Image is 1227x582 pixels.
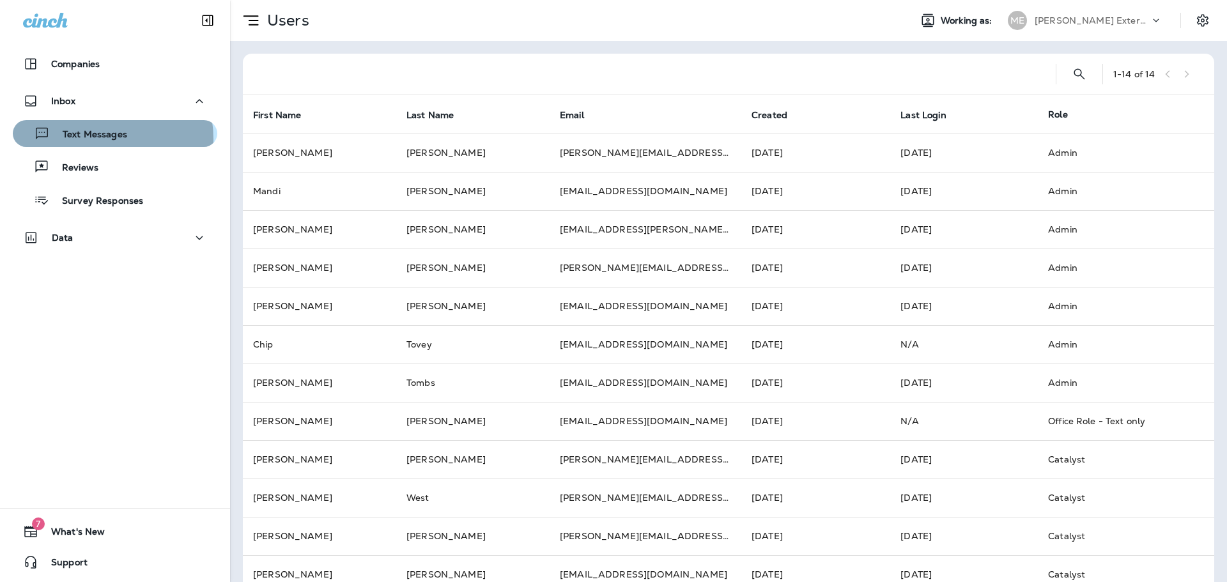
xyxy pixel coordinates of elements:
[550,364,741,402] td: [EMAIL_ADDRESS][DOMAIN_NAME]
[1038,440,1194,479] td: Catalyst
[890,364,1038,402] td: [DATE]
[243,479,396,517] td: [PERSON_NAME]
[253,110,301,121] span: First Name
[900,109,962,121] span: Last Login
[243,287,396,325] td: [PERSON_NAME]
[550,134,741,172] td: [PERSON_NAME][EMAIL_ADDRESS][DOMAIN_NAME]
[396,210,550,249] td: [PERSON_NAME]
[243,325,396,364] td: Chip
[13,519,217,544] button: 7What's New
[13,88,217,114] button: Inbox
[890,479,1038,517] td: [DATE]
[243,172,396,210] td: Mandi
[550,287,741,325] td: [EMAIL_ADDRESS][DOMAIN_NAME]
[550,440,741,479] td: [PERSON_NAME][EMAIL_ADDRESS][PERSON_NAME][DOMAIN_NAME]
[243,249,396,287] td: [PERSON_NAME]
[550,210,741,249] td: [EMAIL_ADDRESS][PERSON_NAME][DOMAIN_NAME]
[550,325,741,364] td: [EMAIL_ADDRESS][DOMAIN_NAME]
[741,402,890,440] td: [DATE]
[550,479,741,517] td: [PERSON_NAME][EMAIL_ADDRESS][DOMAIN_NAME]
[396,440,550,479] td: [PERSON_NAME]
[1038,479,1194,517] td: Catalyst
[1038,134,1194,172] td: Admin
[243,364,396,402] td: [PERSON_NAME]
[890,210,1038,249] td: [DATE]
[13,120,217,147] button: Text Messages
[1048,109,1068,120] span: Role
[1038,402,1194,440] td: Office Role - Text only
[51,59,100,69] p: Companies
[49,162,98,174] p: Reviews
[560,110,584,121] span: Email
[900,110,946,121] span: Last Login
[13,187,217,213] button: Survey Responses
[396,134,550,172] td: [PERSON_NAME]
[741,479,890,517] td: [DATE]
[1038,364,1194,402] td: Admin
[13,153,217,180] button: Reviews
[550,402,741,440] td: [EMAIL_ADDRESS][DOMAIN_NAME]
[741,134,890,172] td: [DATE]
[752,110,787,121] span: Created
[50,129,127,141] p: Text Messages
[741,172,890,210] td: [DATE]
[52,233,73,243] p: Data
[38,526,105,542] span: What's New
[262,11,309,30] p: Users
[890,517,1038,555] td: [DATE]
[396,172,550,210] td: [PERSON_NAME]
[890,440,1038,479] td: [DATE]
[550,249,741,287] td: [PERSON_NAME][EMAIL_ADDRESS][PERSON_NAME][DOMAIN_NAME]
[560,109,601,121] span: Email
[1038,287,1194,325] td: Admin
[1038,517,1194,555] td: Catalyst
[38,557,88,572] span: Support
[406,109,470,121] span: Last Name
[396,364,550,402] td: Tombs
[253,109,318,121] span: First Name
[890,172,1038,210] td: [DATE]
[396,249,550,287] td: [PERSON_NAME]
[396,402,550,440] td: [PERSON_NAME]
[13,225,217,250] button: Data
[890,402,1038,440] td: N/A
[890,287,1038,325] td: [DATE]
[243,440,396,479] td: [PERSON_NAME]
[941,15,995,26] span: Working as:
[741,287,890,325] td: [DATE]
[51,96,75,106] p: Inbox
[741,249,890,287] td: [DATE]
[243,517,396,555] td: [PERSON_NAME]
[1038,249,1194,287] td: Admin
[1008,11,1027,30] div: ME
[741,325,890,364] td: [DATE]
[13,51,217,77] button: Companies
[396,517,550,555] td: [PERSON_NAME]
[741,210,890,249] td: [DATE]
[190,8,226,33] button: Collapse Sidebar
[1067,61,1092,87] button: Search Users
[890,325,1038,364] td: N/A
[741,440,890,479] td: [DATE]
[396,325,550,364] td: Tovey
[550,172,741,210] td: [EMAIL_ADDRESS][DOMAIN_NAME]
[396,287,550,325] td: [PERSON_NAME]
[32,517,45,530] span: 7
[406,110,454,121] span: Last Name
[1113,69,1155,79] div: 1 - 14 of 14
[741,517,890,555] td: [DATE]
[13,549,217,575] button: Support
[1038,210,1194,249] td: Admin
[1191,9,1214,32] button: Settings
[1035,15,1150,26] p: [PERSON_NAME] Exterminating
[243,134,396,172] td: [PERSON_NAME]
[396,479,550,517] td: West
[49,195,143,208] p: Survey Responses
[550,517,741,555] td: [PERSON_NAME][EMAIL_ADDRESS][PERSON_NAME][DOMAIN_NAME]
[741,364,890,402] td: [DATE]
[890,249,1038,287] td: [DATE]
[243,402,396,440] td: [PERSON_NAME]
[1038,172,1194,210] td: Admin
[1038,325,1194,364] td: Admin
[752,109,804,121] span: Created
